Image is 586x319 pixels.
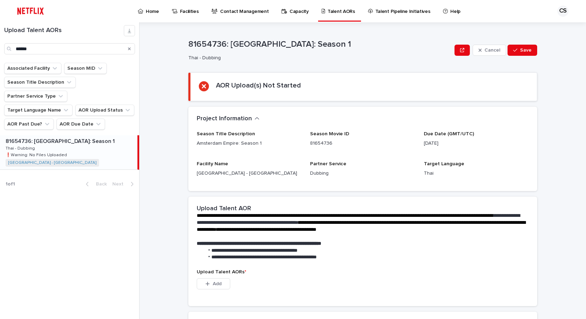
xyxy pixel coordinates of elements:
p: ❗️Warning: No Files Uploaded [6,151,68,158]
span: Back [92,182,107,187]
div: CS [557,6,569,17]
p: Thai - Dubbing [188,55,449,61]
button: Back [80,181,110,187]
p: Dubbing [310,170,415,177]
h2: Project Information [197,115,252,123]
h2: Upload Talent AOR [197,205,251,213]
span: Due Date (GMT/UTC) [424,131,474,136]
span: Season Title Description [197,131,255,136]
p: Amsterdam Empire: Season 1 [197,140,302,147]
button: Associated Facility [4,63,61,74]
p: [DATE] [424,140,529,147]
span: Facility Name [197,161,228,166]
img: ifQbXi3ZQGMSEF7WDB7W [14,4,47,18]
button: AOR Upload Status [75,105,134,116]
button: AOR Past Due? [4,119,54,130]
button: Season MID [64,63,107,74]
span: Season Movie ID [310,131,349,136]
button: Season Title Description [4,77,76,88]
span: Cancel [484,48,500,53]
button: AOR Due Date [57,119,105,130]
button: Target Language Name [4,105,73,116]
span: Next [112,182,128,187]
h2: AOR Upload(s) Not Started [216,81,301,90]
a: [GEOGRAPHIC_DATA] - [GEOGRAPHIC_DATA] [8,160,96,165]
p: 81654736: [GEOGRAPHIC_DATA]: Season 1 [188,39,452,50]
button: Next [110,181,139,187]
span: Target Language [424,161,464,166]
button: Project Information [197,115,260,123]
p: [GEOGRAPHIC_DATA] - [GEOGRAPHIC_DATA] [197,170,302,177]
p: 81654736 [310,140,415,147]
p: Thai [424,170,529,177]
span: Add [213,281,221,286]
span: Save [520,48,532,53]
h1: Upload Talent AORs [4,27,124,35]
button: Add [197,278,230,289]
p: 81654736: [GEOGRAPHIC_DATA]: Season 1 [6,137,116,145]
span: Partner Service [310,161,346,166]
span: Upload Talent AORs [197,269,246,274]
input: Search [4,43,135,54]
button: Save [508,45,537,56]
button: Partner Service Type [4,91,67,102]
p: Thai - Dubbing [6,145,36,151]
button: Cancel [473,45,506,56]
